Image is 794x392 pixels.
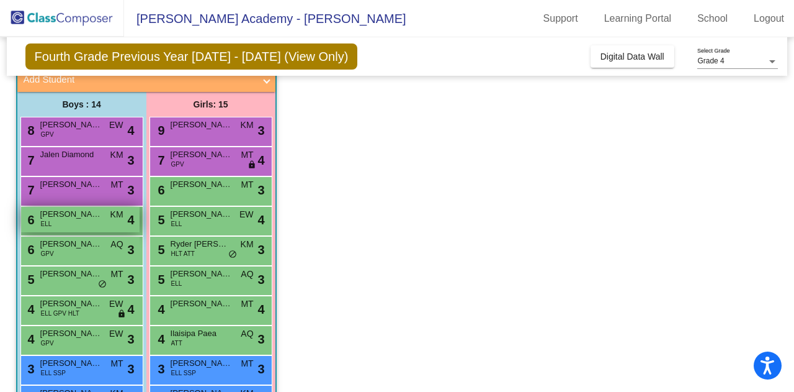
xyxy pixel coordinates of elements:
span: Ryder [PERSON_NAME] [171,238,233,250]
span: do_not_disturb_alt [98,280,107,289]
span: 3 [127,151,134,170]
span: MT [241,178,253,191]
span: 4 [25,303,35,316]
span: 7 [25,153,35,167]
span: MT [241,357,253,370]
span: [PERSON_NAME] [171,148,233,161]
span: [PERSON_NAME] [171,357,233,370]
span: 3 [155,362,165,376]
span: ELL GPV HLT [41,309,79,318]
span: GPV [41,339,54,348]
span: GPV [41,249,54,258]
a: Logout [744,9,794,29]
span: AQ [110,238,123,251]
span: AQ [241,268,253,281]
span: 3 [257,181,264,199]
span: ELL [171,279,182,288]
mat-expansion-panel-header: Add Student [17,67,275,92]
span: KM [110,148,123,162]
span: MT [110,357,123,370]
span: Grade 4 [697,57,724,65]
span: do_not_disturb_alt [228,250,237,260]
span: ELL [171,219,182,229]
span: lock [248,160,256,170]
span: 6 [25,213,35,227]
span: 7 [25,183,35,197]
span: [PERSON_NAME] [40,208,102,221]
span: ATT [171,339,182,348]
span: 3 [127,270,134,289]
span: 5 [155,243,165,257]
span: [PERSON_NAME] [171,268,233,280]
a: Learning Portal [594,9,682,29]
span: 3 [257,270,264,289]
span: 3 [257,121,264,140]
span: ELL SSP [171,368,196,378]
span: 5 [155,273,165,286]
span: [PERSON_NAME] [40,268,102,280]
span: Fourth Grade Previous Year [DATE] - [DATE] (View Only) [25,43,358,70]
span: 5 [155,213,165,227]
span: MT [241,298,253,311]
div: Girls: 15 [146,92,275,117]
span: 4 [155,332,165,346]
span: MT [110,178,123,191]
span: GPV [171,160,184,169]
span: [PERSON_NAME] [171,178,233,191]
mat-panel-title: Add Student [24,73,254,87]
span: [PERSON_NAME] [171,119,233,131]
span: [PERSON_NAME] Academy - [PERSON_NAME] [124,9,406,29]
span: 9 [155,124,165,137]
span: [PERSON_NAME] [40,327,102,340]
span: EW [109,298,123,311]
span: KM [110,208,123,221]
span: EW [239,208,254,221]
span: 4 [127,300,134,319]
span: KM [241,119,254,132]
span: 4 [155,303,165,316]
span: 4 [257,300,264,319]
span: EW [109,327,123,340]
span: 3 [127,360,134,378]
span: 3 [257,360,264,378]
div: Boys : 14 [17,92,146,117]
span: KM [241,238,254,251]
span: 7 [155,153,165,167]
span: 5 [25,273,35,286]
span: 4 [257,211,264,229]
span: [PERSON_NAME] [40,298,102,310]
span: AQ [241,327,253,340]
span: 3 [25,362,35,376]
span: ELL [41,219,52,229]
span: HLT ATT [171,249,195,258]
span: Ilaisipa Paea [171,327,233,340]
span: 3 [127,330,134,349]
span: 4 [127,121,134,140]
a: Support [533,9,588,29]
span: [PERSON_NAME] [40,178,102,191]
span: Jalen Diamond [40,148,102,161]
button: Digital Data Wall [591,45,674,68]
span: [PERSON_NAME] [171,298,233,310]
span: 8 [25,124,35,137]
span: [PERSON_NAME] [40,357,102,370]
a: School [687,9,738,29]
span: 3 [257,240,264,259]
span: [PERSON_NAME] [40,238,102,250]
span: MT [110,268,123,281]
span: MT [241,148,253,162]
span: 3 [257,330,264,349]
span: Digital Data Wall [600,52,664,62]
span: 6 [155,183,165,197]
span: 6 [25,243,35,257]
span: GPV [41,130,54,139]
span: ELL SSP [41,368,66,378]
span: 3 [127,181,134,199]
span: 4 [25,332,35,346]
span: 3 [127,240,134,259]
span: 4 [257,151,264,170]
span: lock [117,309,126,319]
span: 4 [127,211,134,229]
span: [PERSON_NAME] [40,119,102,131]
span: [PERSON_NAME] [PERSON_NAME] [171,208,233,221]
